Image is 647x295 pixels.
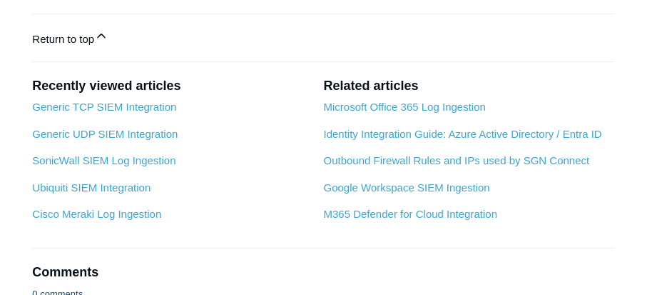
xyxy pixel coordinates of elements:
[324,208,497,220] a: M365 Defender for Cloud Integration
[32,76,309,96] h2: Recently viewed articles
[32,263,614,282] h2: Comments
[32,208,161,220] a: Cisco Meraki Log Ingestion
[32,128,178,140] a: Generic UDP SIEM Integration
[32,154,175,166] a: SonicWall SIEM Log Ingestion
[324,101,486,113] a: Microsoft Office 365 Log Ingestion
[324,76,615,96] h2: Related articles
[324,128,602,140] a: Identity Integration Guide: Azure Active Directory / Entra ID
[32,181,151,194] a: Ubiquiti SIEM Integration
[32,101,176,113] a: Generic TCP SIEM Integration
[32,14,614,62] a: Return to top
[324,181,490,194] a: Google Workspace SIEM Ingestion
[324,154,590,166] a: Outbound Firewall Rules and IPs used by SGN Connect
